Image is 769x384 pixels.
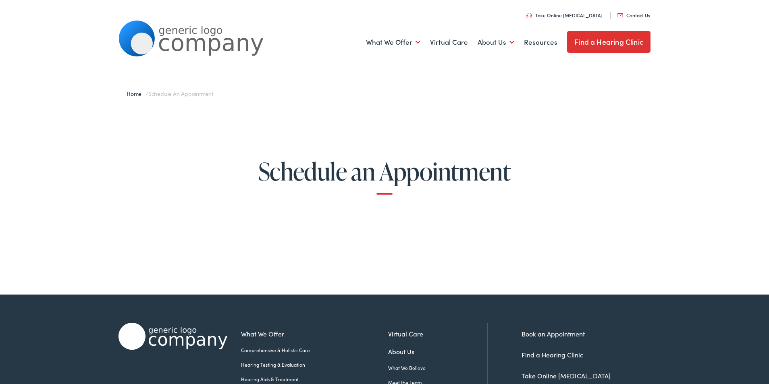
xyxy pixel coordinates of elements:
[388,347,487,356] a: About Us
[526,13,532,18] img: utility icon
[366,27,420,57] a: What We Offer
[388,364,487,372] a: What We Believe
[388,329,487,338] a: Virtual Care
[241,361,388,368] a: Hearing Testing & Evaluation
[522,371,611,380] a: Take Online [MEDICAL_DATA]
[241,376,388,383] a: Hearing Aids & Treatment
[617,12,650,19] a: Contact Us
[522,350,583,359] a: Find a Hearing Clinic
[526,12,603,19] a: Take Online [MEDICAL_DATA]
[617,13,623,17] img: utility icon
[31,158,738,195] h1: Schedule an Appointment
[241,329,388,338] a: What We Offer
[241,347,388,354] a: Comprehensive & Holistic Care
[118,323,227,350] img: Alpaca Audiology
[127,89,213,98] span: /
[430,27,468,57] a: Virtual Care
[524,27,557,57] a: Resources
[127,89,145,98] a: Home
[567,31,651,53] a: Find a Hearing Clinic
[148,89,213,98] span: Schedule an Appointment
[478,27,514,57] a: About Us
[522,329,585,338] a: Book an Appointment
